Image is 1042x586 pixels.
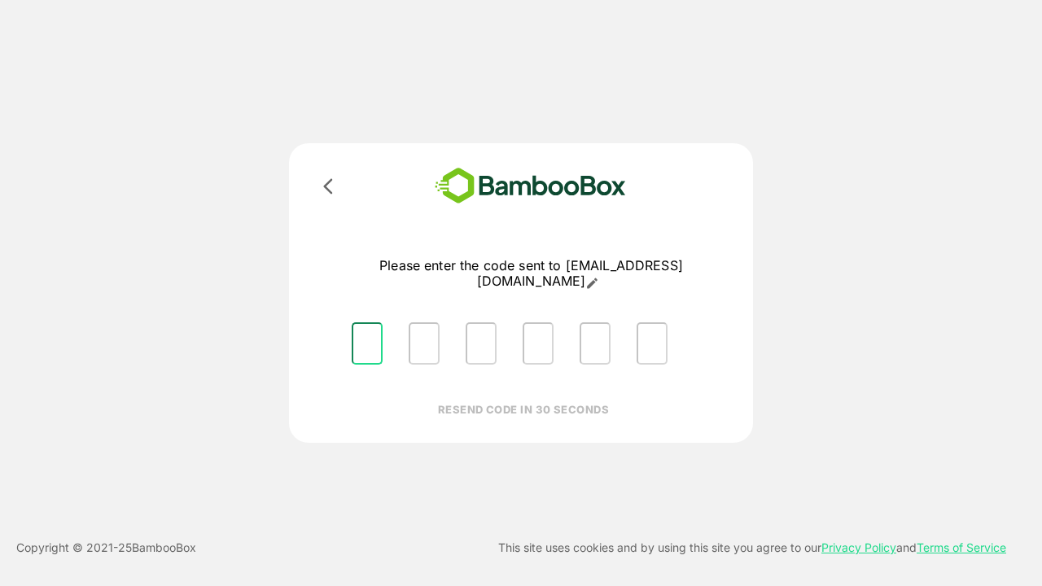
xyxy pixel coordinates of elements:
input: Please enter OTP character 1 [352,322,383,365]
input: Please enter OTP character 3 [466,322,497,365]
input: Please enter OTP character 5 [580,322,611,365]
a: Terms of Service [917,540,1006,554]
input: Please enter OTP character 6 [637,322,668,365]
p: Copyright © 2021- 25 BambooBox [16,538,196,558]
input: Please enter OTP character 4 [523,322,554,365]
input: Please enter OTP character 2 [409,322,440,365]
img: bamboobox [411,163,650,209]
p: Please enter the code sent to [EMAIL_ADDRESS][DOMAIN_NAME] [339,258,724,290]
p: This site uses cookies and by using this site you agree to our and [498,538,1006,558]
a: Privacy Policy [821,540,896,554]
